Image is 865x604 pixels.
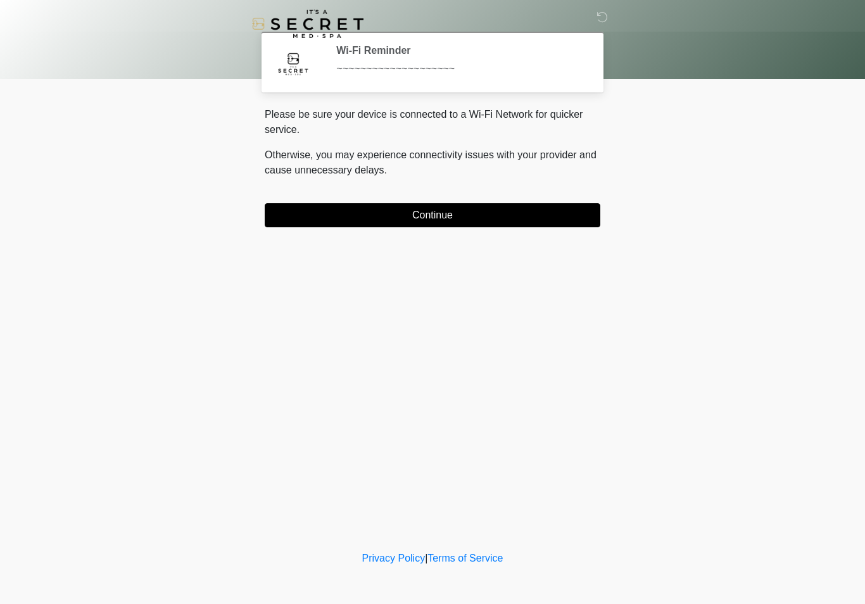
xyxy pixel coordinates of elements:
h2: Wi-Fi Reminder [336,44,581,56]
div: ~~~~~~~~~~~~~~~~~~~~ [336,61,581,77]
a: | [425,553,427,563]
img: Agent Avatar [274,44,312,82]
a: Privacy Policy [362,553,426,563]
a: Terms of Service [427,553,503,563]
p: Please be sure your device is connected to a Wi-Fi Network for quicker service. [265,107,600,137]
img: It's A Secret Med Spa Logo [252,9,363,38]
button: Continue [265,203,600,227]
p: Otherwise, you may experience connectivity issues with your provider and cause unnecessary delays [265,148,600,178]
span: . [384,165,387,175]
